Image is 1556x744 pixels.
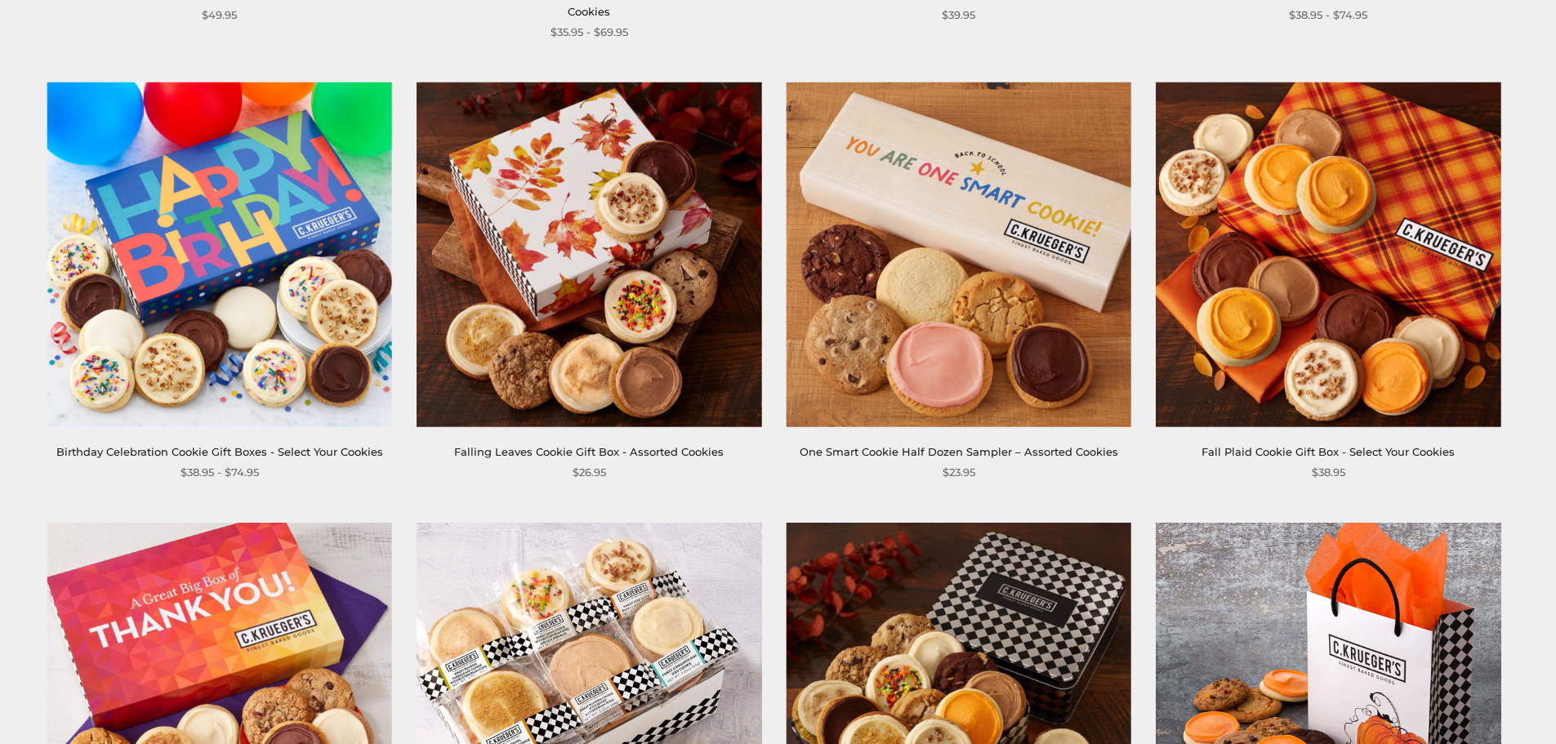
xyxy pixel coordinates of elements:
span: $35.95 - $69.95 [551,24,628,41]
iframe: Sign Up via Text for Offers [13,682,169,731]
span: $38.95 - $74.95 [1289,7,1367,24]
img: One Smart Cookie Half Dozen Sampler – Assorted Cookies [787,82,1131,427]
img: Birthday Celebration Cookie Gift Boxes - Select Your Cookies [47,82,392,427]
a: One Smart Cookie Half Dozen Sampler – Assorted Cookies [800,445,1118,458]
span: $39.95 [942,7,975,24]
span: $38.95 [1312,464,1345,481]
span: $26.95 [573,464,606,481]
span: $38.95 - $74.95 [181,464,259,481]
img: Fall Plaid Cookie Gift Box - Select Your Cookies [1156,82,1500,427]
a: Falling Leaves Cookie Gift Box - Assorted Cookies [454,445,724,458]
a: Fall Plaid Cookie Gift Box - Select Your Cookies [1202,445,1455,458]
span: $23.95 [943,464,975,481]
a: Birthday Celebration Cookie Gift Boxes - Select Your Cookies [56,445,383,458]
span: $49.95 [202,7,237,24]
img: Falling Leaves Cookie Gift Box - Assorted Cookies [417,82,761,427]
